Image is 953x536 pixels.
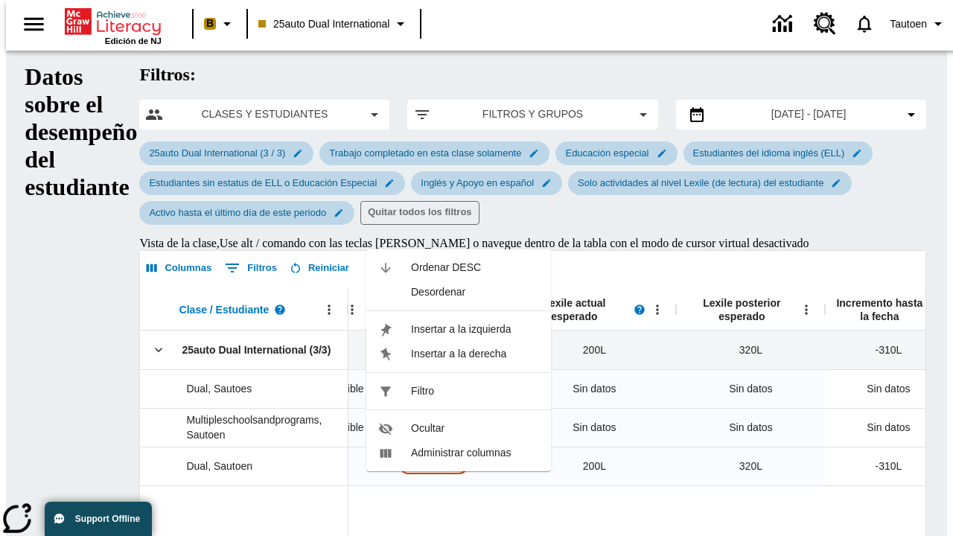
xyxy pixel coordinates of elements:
[319,141,549,165] div: Editar Seleccionado filtro de Trabajo completado en esta clase solamente elemento de submenú
[411,171,562,195] div: Editar Seleccionado filtro de Inglés y Apoyo en español elemento de submenú
[739,342,762,358] span: 320 Lexile, 25auto Dual International (3/3)
[411,421,539,436] span: Ocultar
[139,65,925,85] h2: Filtros:
[556,147,657,159] span: Educación especial
[12,2,56,46] button: Abrir el menú lateral
[568,171,852,195] div: Editar Seleccionado filtro de Solo actividades al nivel Lexile (de lectura) del estudiante elemen...
[186,381,252,396] span: Dual, Sautoes
[411,260,539,275] span: Ordenar DESC
[151,342,166,357] svg: Clic aquí para contraer la fila de la clase
[771,106,847,122] span: [DATE] - [DATE]
[145,106,383,124] button: Seleccione las clases y los estudiantes opción del menú
[182,342,331,357] span: 25auto Dual International (3/3)
[258,16,389,32] span: 25auto Dual International
[867,420,910,435] span: Sin datos, Multipleschoolsandprograms, Sautoen
[186,459,252,473] span: Dual, Sautoen
[583,459,606,474] span: 200 Lexile, Dual, Sautoen
[318,299,340,321] button: Abrir menú
[845,4,884,43] a: Notificaciones
[411,322,539,337] span: Insertar a la izquierda
[729,381,772,397] span: Sin datos, Dual, Sautoes
[140,147,294,159] span: 25auto Dual International (3 / 3)
[412,177,543,188] span: Inglés y Apoyo en español
[75,514,140,524] span: Support Offline
[411,383,539,399] span: Filtro
[682,106,920,124] button: Seleccione el intervalo de fechas opción del menú
[875,459,902,474] span: -310L, Dual, Sautoen
[175,106,354,122] span: Clases y estudiantes
[555,141,677,165] div: Editar Seleccionado filtro de Educación especial elemento de submenú
[867,381,910,397] span: Sin datos, Dual, Sautoes
[583,342,606,358] span: 200 Lexile, 25auto Dual International (3/3)
[139,237,925,250] div: Vista de la clase , Use alt / comando con las teclas [PERSON_NAME] o navegue dentro de la tabla c...
[140,207,335,218] span: Activo hasta el último día de este periodo
[287,257,353,280] button: Reiniciar
[443,106,622,122] span: Filtros y grupos
[179,303,270,316] span: Clase / Estudiante
[206,14,214,33] span: B
[139,141,313,165] div: Editar Seleccionado filtro de 25auto Dual International (3 / 3) elemento de submenú
[221,256,281,280] button: Mostrar filtros
[252,10,415,37] button: Clase: 25auto Dual International, Selecciona una clase
[320,147,530,159] span: Trabajo completado en esta clase solamente
[805,4,845,44] a: Centro de recursos, Se abrirá en una pestaña nueva.
[573,381,616,397] span: Sin datos, Dual, Sautoes
[140,177,386,188] span: Estudiantes sin estatus de ELL o Educación Especial
[683,296,800,323] span: Lexile posterior esperado
[65,5,162,45] div: Portada
[198,10,242,37] button: Boost El color de la clase es melocotón. Cambiar el color de la clase.
[143,257,215,280] button: Seleccionar columnas
[739,459,762,474] span: 320 Lexile, Dual, Sautoen
[411,346,539,362] span: Insertar a la derecha
[520,296,628,323] span: Lexile actual esperado
[366,249,551,471] ul: Lexile actual esperado, Abrir menú,
[902,106,920,124] svg: Collapse Date Range Filter
[646,299,669,321] button: Lexile actual esperado, Abrir menú,
[573,420,616,435] span: Sin datos, Multipleschoolsandprograms, Sautoen
[411,284,539,300] span: Desordenar
[890,16,927,32] span: Tautoen
[413,106,651,124] button: Aplicar filtros opción del menú
[684,147,854,159] span: Estudiantes del idioma inglés (ELL)
[922,299,944,321] button: Abrir menú
[884,10,953,37] button: Perfil/Configuración
[139,171,405,195] div: Editar Seleccionado filtro de Estudiantes sin estatus de ELL o Educación Especial elemento de sub...
[795,299,817,321] button: Abrir menú
[628,299,651,321] button: Lea más sobre el Lexile actual esperado
[147,339,170,361] button: Clic aquí para contraer la fila de la clase
[105,36,162,45] span: Edición de NJ
[45,502,152,536] button: Support Offline
[411,445,539,461] span: Administrar columnas
[186,412,340,442] span: Multipleschoolsandprograms, Sautoen
[512,289,676,331] div: Lexile actual esperado
[832,296,926,323] span: Incremento hasta la fecha
[139,201,354,225] div: Editar Seleccionado filtro de Activo hasta el último día de este periodo elemento de submenú
[875,342,902,358] span: -310L, 25auto Dual International (3/3)
[683,141,873,165] div: Editar Seleccionado filtro de Estudiantes del idioma inglés (ELL) elemento de submenú
[569,177,832,188] span: Solo actividades al nivel Lexile (de lectura) del estudiante
[269,299,291,321] button: Lea más sobre Clase / Estudiante
[764,4,805,45] a: Centro de información
[729,420,772,435] span: Sin datos, Multipleschoolsandprograms, Sautoen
